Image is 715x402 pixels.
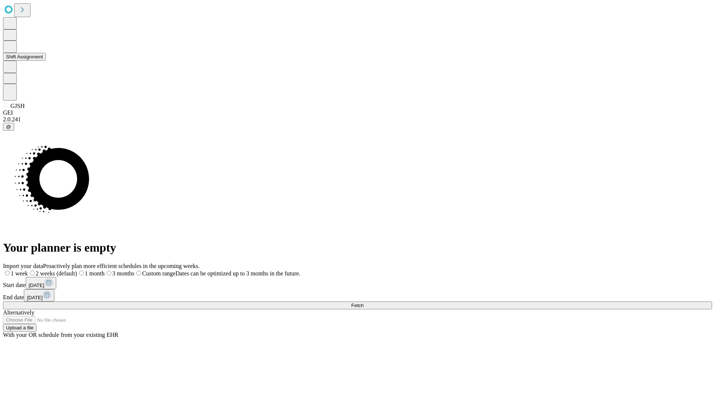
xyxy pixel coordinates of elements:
[30,271,35,275] input: 2 weeks (default)
[85,270,105,277] span: 1 month
[136,271,141,275] input: Custom rangeDates can be optimized up to 3 months in the future.
[3,309,34,316] span: Alternatively
[3,241,712,255] h1: Your planner is empty
[3,332,118,338] span: With your OR schedule from your existing EHR
[112,270,134,277] span: 3 months
[3,116,712,123] div: 2.0.241
[29,283,44,288] span: [DATE]
[351,303,363,308] span: Fetch
[27,295,42,300] span: [DATE]
[3,263,43,269] span: Import your data
[43,263,200,269] span: Proactively plan more efficient schedules in the upcoming weeks.
[3,123,14,131] button: @
[6,124,11,130] span: @
[5,271,10,275] input: 1 week
[10,103,25,109] span: GJSH
[3,289,712,301] div: End date
[107,271,111,275] input: 3 months
[79,271,84,275] input: 1 month
[3,277,712,289] div: Start date
[11,270,28,277] span: 1 week
[36,270,77,277] span: 2 weeks (default)
[3,301,712,309] button: Fetch
[175,270,300,277] span: Dates can be optimized up to 3 months in the future.
[142,270,175,277] span: Custom range
[3,53,46,61] button: Shift Assignment
[3,324,36,332] button: Upload a file
[3,109,712,116] div: GEI
[24,289,54,301] button: [DATE]
[26,277,56,289] button: [DATE]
